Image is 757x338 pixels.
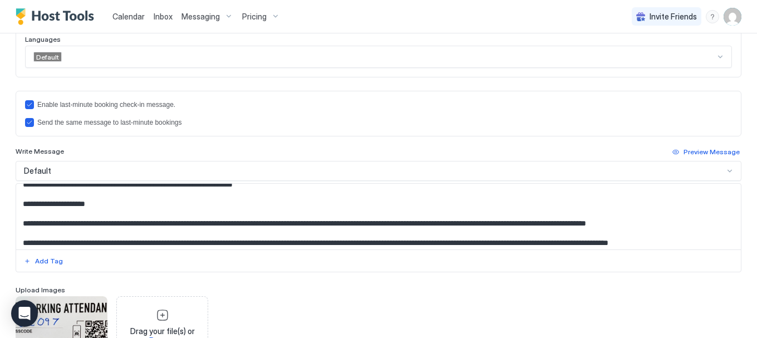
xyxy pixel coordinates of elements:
div: Preview Message [684,147,740,157]
div: Send the same message to last-minute bookings [37,119,181,126]
button: Preview Message [671,145,741,159]
span: Default [36,53,59,61]
button: Add Tag [22,254,65,268]
span: Pricing [242,12,267,22]
span: Calendar [112,12,145,21]
span: Invite Friends [650,12,697,22]
textarea: Input Field [16,184,733,249]
div: Add Tag [35,256,63,266]
div: Open Intercom Messenger [11,300,38,327]
div: lastMinuteMessageEnabled [25,100,732,109]
a: Inbox [154,11,173,22]
span: Languages [25,35,61,43]
div: Enable last-minute booking check-in message. [37,101,175,109]
span: Write Message [16,147,64,155]
div: menu [706,10,719,23]
span: Messaging [181,12,220,22]
div: lastMinuteMessageIsTheSame [25,118,732,127]
a: Host Tools Logo [16,8,99,25]
span: Inbox [154,12,173,21]
span: Upload Images [16,286,65,294]
span: Default [24,166,51,176]
div: User profile [724,8,741,26]
a: Calendar [112,11,145,22]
